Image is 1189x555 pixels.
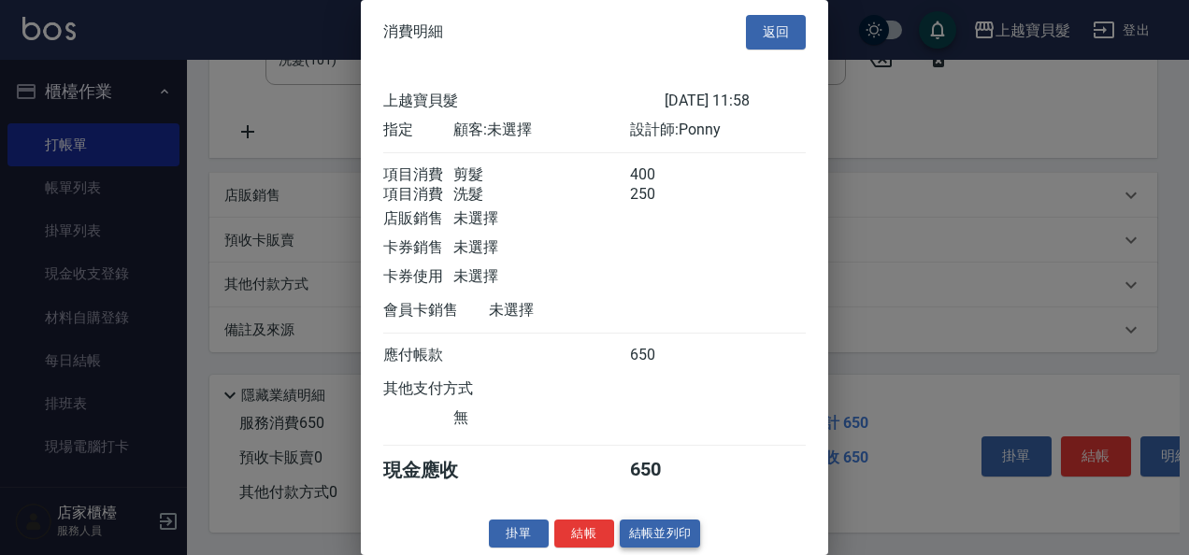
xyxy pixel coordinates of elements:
[453,209,629,229] div: 未選擇
[453,238,629,258] div: 未選擇
[453,121,629,140] div: 顧客: 未選擇
[665,92,806,111] div: [DATE] 11:58
[383,209,453,229] div: 店販銷售
[383,22,443,41] span: 消費明細
[554,519,614,548] button: 結帳
[383,92,665,111] div: 上越寶貝髮
[453,267,629,287] div: 未選擇
[383,379,524,399] div: 其他支付方式
[630,165,700,185] div: 400
[453,408,629,428] div: 無
[630,185,700,205] div: 250
[383,458,489,483] div: 現金應收
[489,519,549,548] button: 掛單
[453,185,629,205] div: 洗髮
[383,267,453,287] div: 卡券使用
[383,346,453,365] div: 應付帳款
[620,519,701,548] button: 結帳並列印
[489,301,665,320] div: 未選擇
[383,121,453,140] div: 指定
[383,185,453,205] div: 項目消費
[630,458,700,483] div: 650
[383,238,453,258] div: 卡券銷售
[630,121,806,140] div: 設計師: Ponny
[746,15,806,50] button: 返回
[630,346,700,365] div: 650
[383,301,489,320] div: 會員卡銷售
[453,165,629,185] div: 剪髮
[383,165,453,185] div: 項目消費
